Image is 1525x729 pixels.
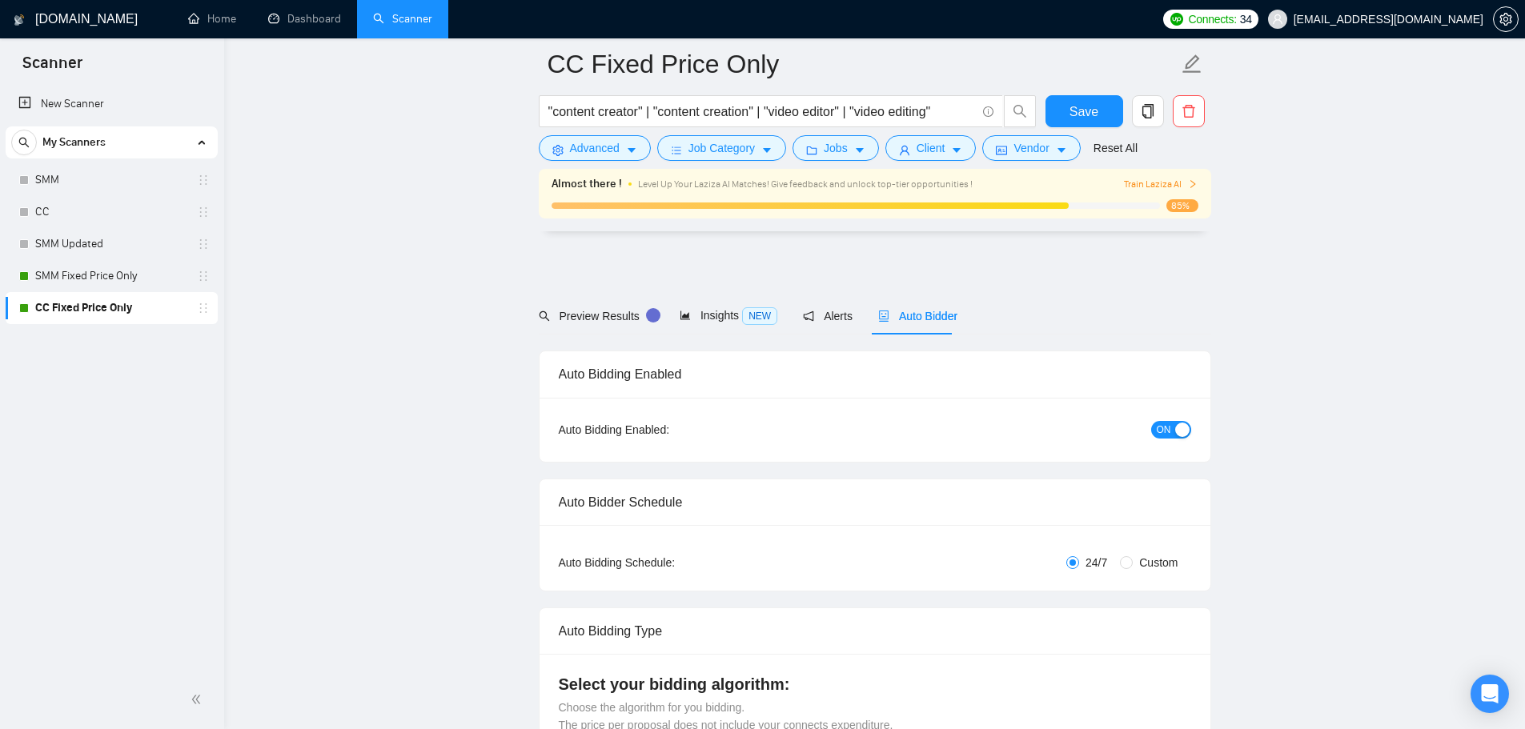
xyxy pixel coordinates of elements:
button: Save [1045,95,1123,127]
div: Auto Bidder Schedule [559,479,1191,525]
span: search [539,310,550,322]
a: CC [35,196,187,228]
h4: Select your bidding algorithm: [559,673,1191,695]
div: Auto Bidding Enabled [559,351,1191,397]
span: holder [197,238,210,250]
li: New Scanner [6,88,218,120]
span: Connects: [1188,10,1236,28]
span: search [1005,104,1035,118]
span: info-circle [983,106,993,117]
span: idcard [996,144,1007,156]
img: upwork-logo.png [1170,13,1183,26]
button: setting [1493,6,1519,32]
span: Insights [680,309,777,322]
span: user [1272,14,1283,25]
button: search [1004,95,1036,127]
span: Level Up Your Laziza AI Matches! Give feedback and unlock top-tier opportunities ! [638,178,973,190]
span: My Scanners [42,126,106,158]
span: delete [1174,104,1204,118]
span: setting [552,144,564,156]
span: edit [1182,54,1202,74]
a: SMM [35,164,187,196]
span: Alerts [803,310,853,322]
span: holder [197,270,210,282]
button: copy [1132,95,1164,127]
a: Reset All [1094,139,1138,157]
span: caret-down [854,144,865,156]
span: Job Category [688,139,755,157]
span: 85% [1166,199,1198,212]
a: setting [1493,13,1519,26]
button: Train Laziza AI [1124,177,1198,192]
span: Auto Bidder [878,310,957,322]
span: Custom [1133,554,1184,571]
span: Jobs [824,139,848,157]
button: delete [1173,95,1205,127]
img: logo [14,7,25,33]
a: searchScanner [373,12,432,26]
a: New Scanner [18,88,205,120]
a: SMM Fixed Price Only [35,260,187,292]
span: caret-down [1056,144,1067,156]
span: Vendor [1013,139,1049,157]
span: Almost there ! [552,175,622,193]
span: bars [671,144,682,156]
li: My Scanners [6,126,218,324]
span: user [899,144,910,156]
input: Scanner name... [548,44,1178,84]
span: setting [1494,13,1518,26]
span: caret-down [951,144,962,156]
span: NEW [742,307,777,325]
span: folder [806,144,817,156]
span: robot [878,310,889,322]
span: 24/7 [1079,554,1114,571]
span: caret-down [761,144,773,156]
button: barsJob Categorycaret-down [657,135,786,161]
span: right [1188,179,1198,189]
a: homeHome [188,12,236,26]
span: Preview Results [539,310,654,322]
span: Scanner [10,51,95,85]
a: CC Fixed Price Only [35,292,187,324]
span: Advanced [570,139,620,157]
span: Client [917,139,945,157]
span: area-chart [680,310,691,321]
span: notification [803,310,814,322]
div: Auto Bidding Schedule: [559,554,769,571]
span: holder [197,302,210,314]
button: folderJobscaret-down [793,135,879,161]
span: copy [1133,104,1163,118]
span: holder [197,174,210,186]
a: SMM Updated [35,228,187,260]
button: idcardVendorcaret-down [982,135,1080,161]
div: Open Intercom Messenger [1471,675,1509,713]
button: settingAdvancedcaret-down [539,135,651,161]
span: Save [1070,102,1098,122]
div: Tooltip anchor [646,308,660,322]
button: search [11,130,37,155]
div: Auto Bidding Enabled: [559,421,769,439]
span: search [12,137,36,148]
span: ON [1157,421,1171,439]
input: Search Freelance Jobs... [548,102,976,122]
div: Auto Bidding Type [559,608,1191,654]
span: double-left [191,691,207,707]
span: 34 [1240,10,1252,28]
button: userClientcaret-down [885,135,977,161]
span: holder [197,206,210,218]
a: dashboardDashboard [268,12,341,26]
span: caret-down [626,144,637,156]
